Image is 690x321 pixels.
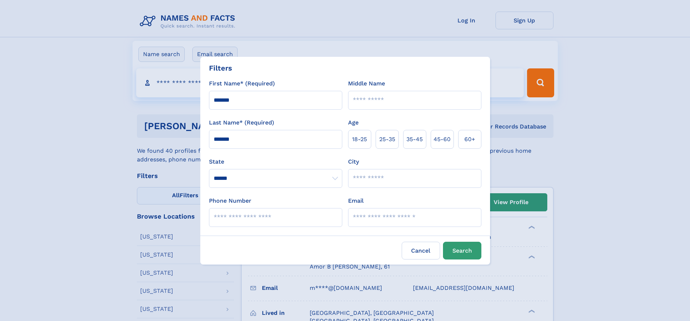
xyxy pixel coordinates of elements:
[209,197,251,205] label: Phone Number
[348,79,385,88] label: Middle Name
[209,157,342,166] label: State
[434,135,451,144] span: 45‑60
[352,135,367,144] span: 18‑25
[348,118,359,127] label: Age
[209,79,275,88] label: First Name* (Required)
[348,197,364,205] label: Email
[464,135,475,144] span: 60+
[406,135,423,144] span: 35‑45
[209,63,232,73] div: Filters
[379,135,395,144] span: 25‑35
[402,242,440,259] label: Cancel
[348,157,359,166] label: City
[209,118,274,127] label: Last Name* (Required)
[443,242,481,259] button: Search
